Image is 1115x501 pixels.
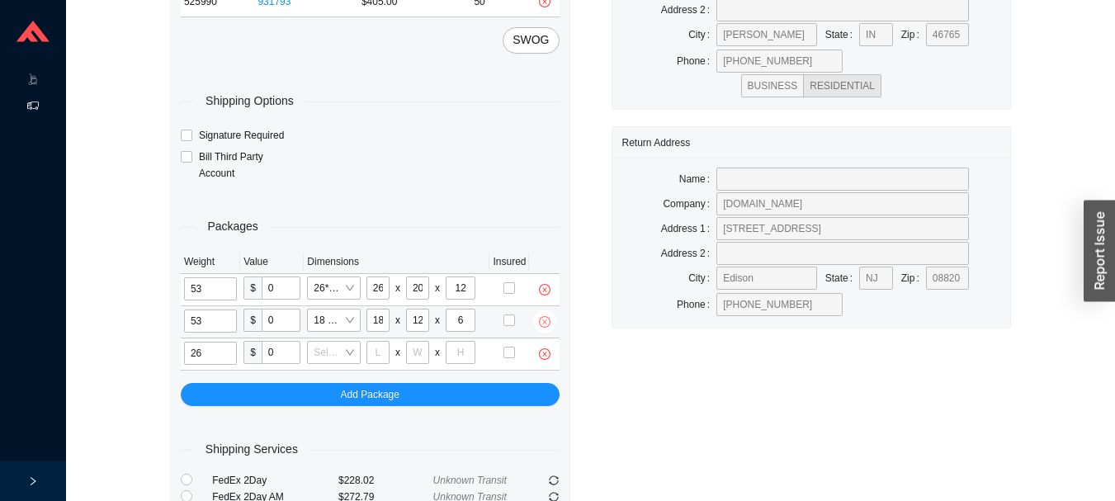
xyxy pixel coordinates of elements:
div: x [395,312,400,328]
label: State [825,267,859,290]
label: Zip [901,23,926,46]
label: City [688,23,716,46]
span: right [28,476,38,486]
div: x [435,344,440,361]
div: $228.02 [338,472,433,489]
span: Unknown Transit [433,475,507,486]
input: H [446,341,475,364]
span: $ [243,341,262,364]
span: close-circle [533,348,556,360]
button: SWOG [503,27,559,54]
div: Return Address [622,127,1001,158]
span: RESIDENTIAL [810,80,875,92]
input: L [366,276,390,300]
label: City [688,267,716,290]
span: Signature Required [192,127,291,144]
button: close-circle [533,343,556,366]
th: Weight [181,250,240,274]
span: sync [549,475,559,485]
div: FedEx 2Day [212,472,338,489]
span: SWOG [513,31,549,50]
th: Dimensions [304,250,489,274]
label: Zip [901,267,926,290]
input: W [406,309,429,332]
label: Company [663,192,716,215]
label: Phone [677,50,716,73]
input: L [366,309,390,332]
div: x [395,280,400,296]
span: $ [243,276,262,300]
input: H [446,276,475,300]
span: Shipping Options [194,92,305,111]
span: close-circle [533,316,556,328]
span: Add Package [341,386,399,403]
button: Add Package [181,383,560,406]
th: Value [240,250,304,274]
label: Name [679,168,716,191]
th: Insured [489,250,529,274]
input: H [446,309,475,332]
label: Phone [677,293,716,316]
span: BUSINESS [748,80,798,92]
input: W [406,341,429,364]
div: x [435,280,440,296]
span: Shipping Services [194,440,309,459]
span: 18 x 12 x 5 [314,310,353,331]
div: x [395,344,400,361]
input: W [406,276,429,300]
span: $ [243,309,262,332]
div: x [435,312,440,328]
span: close-circle [533,284,556,295]
button: close-circle [533,278,556,301]
span: Packages [196,217,269,236]
button: close-circle [533,310,556,333]
label: Address 1 [661,217,716,240]
label: State [825,23,859,46]
span: Bill Third Party Account [192,149,301,182]
label: Address 2 [661,242,716,265]
input: L [366,341,390,364]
